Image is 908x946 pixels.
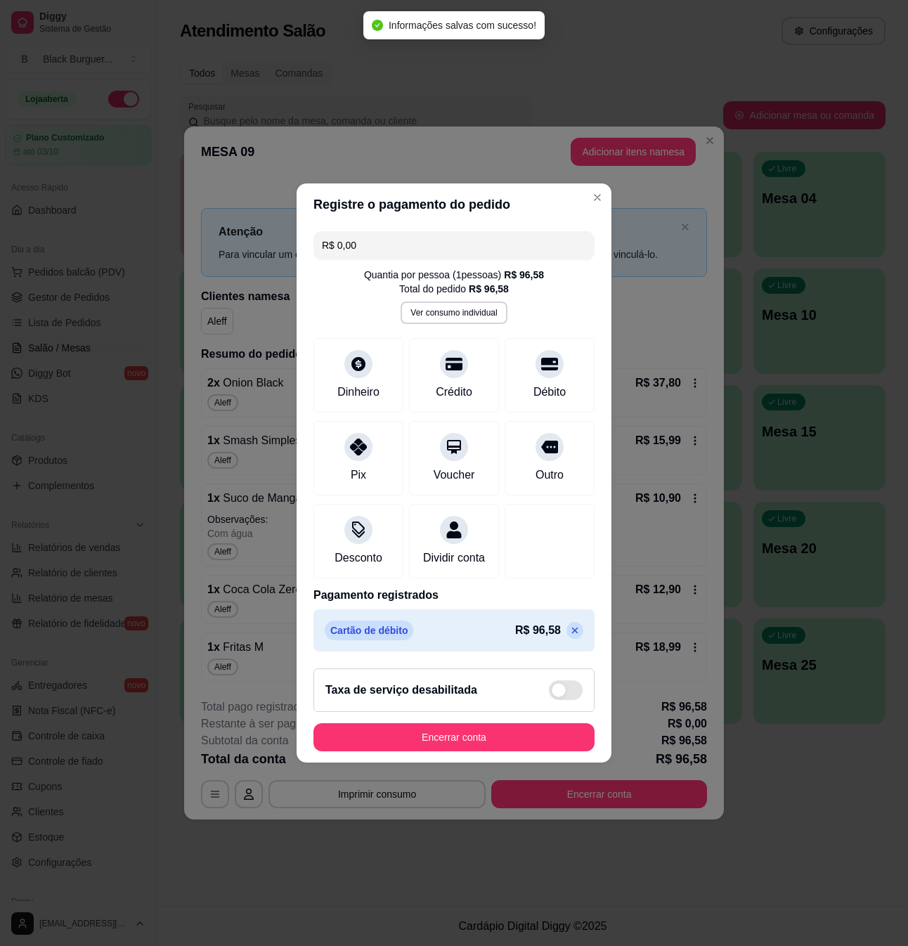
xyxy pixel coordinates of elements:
[586,186,609,209] button: Close
[337,384,380,401] div: Dinheiro
[313,723,595,751] button: Encerrar conta
[325,621,413,640] p: Cartão de débito
[335,550,382,566] div: Desconto
[351,467,366,484] div: Pix
[322,231,586,259] input: Ex.: hambúrguer de cordeiro
[325,682,477,699] h2: Taxa de serviço desabilitada
[297,183,611,226] header: Registre o pagamento do pedido
[533,384,566,401] div: Débito
[399,282,509,296] div: Total do pedido
[504,268,544,282] div: R$ 96,58
[372,20,383,31] span: check-circle
[389,20,536,31] span: Informações salvas com sucesso!
[401,302,507,324] button: Ver consumo individual
[536,467,564,484] div: Outro
[313,587,595,604] p: Pagamento registrados
[364,268,544,282] div: Quantia por pessoa ( 1 pessoas)
[423,550,485,566] div: Dividir conta
[436,384,472,401] div: Crédito
[515,622,561,639] p: R$ 96,58
[434,467,475,484] div: Voucher
[469,282,509,296] div: R$ 96,58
